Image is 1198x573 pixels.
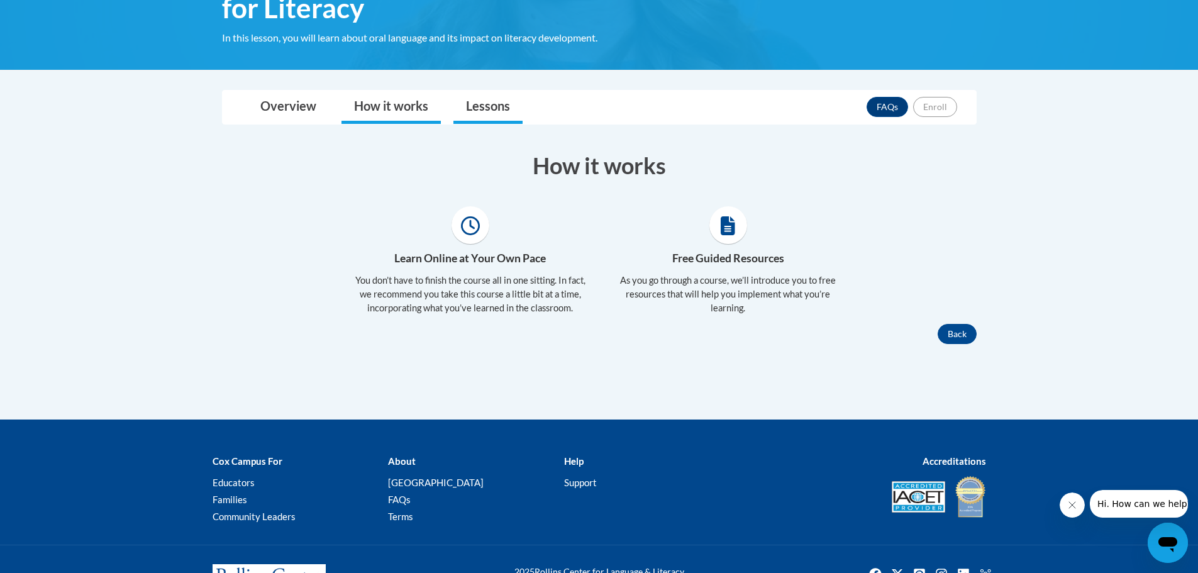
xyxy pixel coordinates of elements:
[923,455,986,467] b: Accreditations
[1148,523,1188,563] iframe: Button to launch messaging window
[388,494,411,505] a: FAQs
[213,477,255,488] a: Educators
[341,91,441,124] a: How it works
[388,511,413,522] a: Terms
[564,455,584,467] b: Help
[1090,490,1188,518] iframe: Message from company
[913,97,957,117] button: Enroll
[955,475,986,519] img: IDA® Accredited
[351,274,590,315] p: You don’t have to finish the course all in one sitting. In fact, we recommend you take this cours...
[453,91,523,124] a: Lessons
[564,477,597,488] a: Support
[867,97,908,117] a: FAQs
[213,455,282,467] b: Cox Campus For
[351,250,590,267] h4: Learn Online at Your Own Pace
[1060,492,1085,518] iframe: Close message
[609,250,848,267] h4: Free Guided Resources
[892,481,945,513] img: Accredited IACET® Provider
[8,9,102,19] span: Hi. How can we help?
[222,31,656,45] div: In this lesson, you will learn about oral language and its impact on literacy development.
[388,455,416,467] b: About
[213,494,247,505] a: Families
[248,91,329,124] a: Overview
[222,150,977,181] h3: How it works
[938,324,977,344] button: Back
[609,274,848,315] p: As you go through a course, we’ll introduce you to free resources that will help you implement wh...
[213,511,296,522] a: Community Leaders
[388,477,484,488] a: [GEOGRAPHIC_DATA]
